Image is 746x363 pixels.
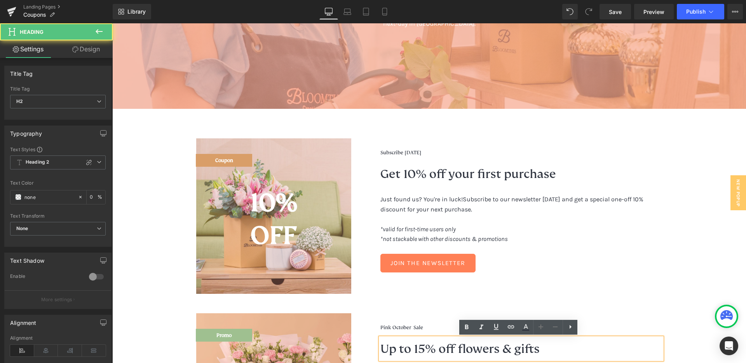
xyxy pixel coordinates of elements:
button: More settings [5,290,111,309]
div: Open Intercom Messenger [720,337,738,355]
span: Publish [686,9,706,15]
p: More settings [41,296,72,303]
button: Undo [562,4,578,19]
a: Desktop [319,4,338,19]
b: Heading 2 [26,159,49,166]
b: off [138,195,184,228]
button: Redo [581,4,596,19]
b: H2 [16,98,23,104]
div: Text Color [10,180,106,186]
div: Typography [10,126,42,137]
span: Subscribe [DATE] [268,126,309,133]
div: Title Tag [10,86,106,92]
span: Preview [643,8,664,16]
span: Heading [20,29,44,35]
button: More [727,4,743,19]
a: Preview [634,4,674,19]
span: Library [127,8,146,15]
b: Coupon [103,134,121,140]
i: *not stackable with other discounts & promotions [268,212,396,219]
div: Alignment [10,315,37,326]
a: Join the Newsletter [268,230,363,249]
b: 10% [138,163,185,195]
span: Save [609,8,622,16]
b: Promo [104,309,119,315]
span: Coupons [23,12,46,18]
h2: Get 10% off your first purchase [268,140,550,161]
div: Alignment [10,335,106,341]
a: Tablet [357,4,375,19]
b: None [16,225,28,231]
span: Pink October Sale [268,301,311,307]
div: Text Styles [10,146,106,152]
span: Join the Newsletter [278,235,353,245]
a: Laptop [338,4,357,19]
a: Design [58,40,114,58]
button: Publish [677,4,724,19]
div: Text Shadow [10,253,44,264]
a: Mobile [375,4,394,19]
div: Text Transform [10,213,106,219]
input: Color [24,193,74,201]
div: Enable [10,273,81,281]
span: New Popup [618,152,634,187]
div: Title Tag [10,66,33,77]
span: Subscribe to our newsletter [DATE] and get a special one-off 10% discount for your next purchase. [268,172,531,190]
i: *valid for first-time users only [268,202,343,209]
div: % [87,190,105,204]
p: Just found us? You're in luck! [268,171,550,191]
a: Landing Pages [23,4,113,10]
h2: Up to 15% off flowers & gifts [268,314,550,336]
a: New Library [113,4,151,19]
